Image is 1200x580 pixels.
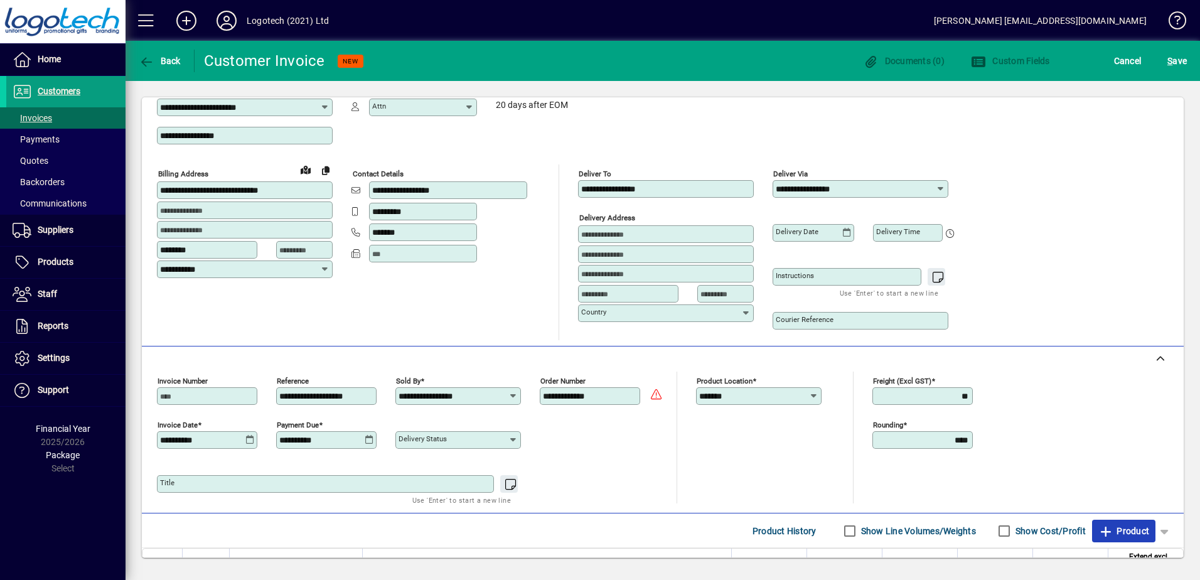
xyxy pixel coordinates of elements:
span: Support [38,385,69,395]
span: GST ($) [1075,557,1100,571]
button: Profile [206,9,247,32]
div: [PERSON_NAME] [EMAIL_ADDRESS][DOMAIN_NAME] [934,11,1147,31]
mat-hint: Use 'Enter' to start a new line [412,493,511,507]
span: Settings [38,353,70,363]
a: Home [6,44,126,75]
app-page-header-button: Back [126,50,195,72]
mat-label: Sold by [396,377,421,385]
span: Custom Fields [971,56,1050,66]
button: Cancel [1111,50,1145,72]
mat-label: Instructions [776,271,814,280]
span: Cancel [1114,51,1142,71]
span: Supply [776,557,799,571]
span: NEW [343,57,358,65]
a: Invoices [6,107,126,129]
button: Custom Fields [968,50,1053,72]
span: Products [38,257,73,267]
a: Payments [6,129,126,150]
span: S [1167,56,1172,66]
mat-label: Rounding [873,421,903,429]
a: Staff [6,279,126,310]
a: Support [6,375,126,406]
mat-label: Payment due [277,421,319,429]
button: Documents (0) [860,50,948,72]
a: Products [6,247,126,278]
a: Suppliers [6,215,126,246]
span: Product [1098,521,1149,541]
mat-label: Deliver To [579,169,611,178]
span: Home [38,54,61,64]
a: Knowledge Base [1159,3,1184,43]
span: Discount (%) [982,557,1025,571]
a: Reports [6,311,126,342]
button: Save [1164,50,1190,72]
span: Customers [38,86,80,96]
mat-label: Order number [540,377,586,385]
a: Backorders [6,171,126,193]
span: Product History [753,521,817,541]
span: Staff [38,289,57,299]
mat-label: Delivery status [399,434,447,443]
mat-label: Title [160,478,174,487]
span: Rate excl GST ($) [892,557,950,571]
span: Reports [38,321,68,331]
mat-label: Attn [372,102,386,110]
span: Financial Year [36,424,90,434]
a: Settings [6,343,126,374]
button: Add [166,9,206,32]
mat-label: Delivery time [876,227,920,236]
mat-label: Delivery date [776,227,818,236]
span: ave [1167,51,1187,71]
div: Customer Invoice [204,51,325,71]
label: Show Line Volumes/Weights [859,525,976,537]
a: Communications [6,193,126,214]
div: Logotech (2021) Ltd [247,11,329,31]
mat-label: Invoice date [158,421,198,429]
span: Extend excl GST ($) [1116,550,1167,577]
span: Documents (0) [863,56,945,66]
mat-label: Courier Reference [776,315,833,324]
mat-label: Invoice number [158,377,208,385]
mat-hint: Use 'Enter' to start a new line [840,286,938,300]
a: View on map [296,159,316,180]
span: Package [46,450,80,460]
a: Quotes [6,150,126,171]
span: Quotes [13,156,48,166]
span: Backorder [840,557,874,571]
span: Communications [13,198,87,208]
span: Backorders [13,177,65,187]
button: Back [136,50,184,72]
span: Payments [13,134,60,144]
span: Description [370,557,409,571]
span: Back [139,56,181,66]
label: Show Cost/Profit [1013,525,1086,537]
mat-label: Freight (excl GST) [873,377,931,385]
span: 20 days after EOM [496,100,568,110]
mat-label: Deliver via [773,169,808,178]
button: Copy to Delivery address [316,160,336,180]
span: Suppliers [38,225,73,235]
mat-label: Country [581,308,606,316]
span: Invoices [13,113,52,123]
button: Product [1092,520,1155,542]
button: Product History [747,520,822,542]
mat-label: Reference [277,377,309,385]
span: Item [237,557,252,571]
mat-label: Product location [697,377,753,385]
